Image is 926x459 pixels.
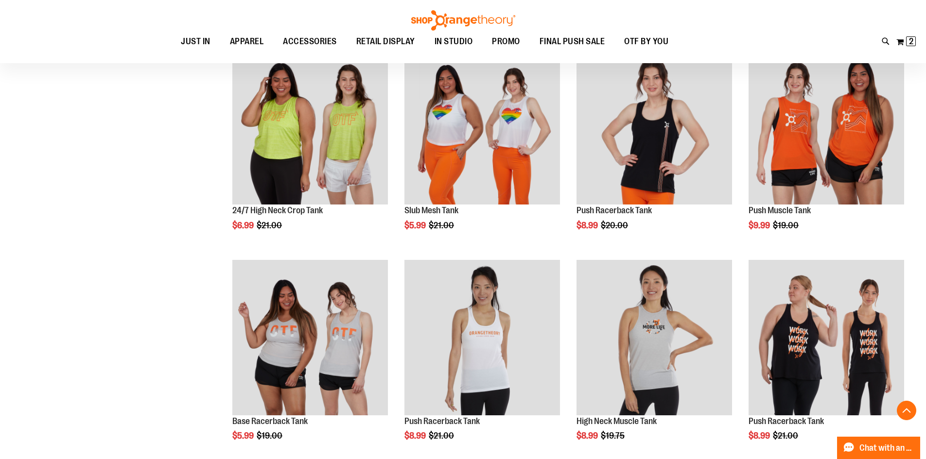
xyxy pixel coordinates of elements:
span: OTF BY YOU [624,31,668,52]
span: $9.99 [749,221,771,230]
a: Push Racerback Tank [404,416,480,426]
img: Shop Orangetheory [410,10,517,31]
span: $19.00 [773,221,800,230]
img: Product image for Slub Mesh Tank [404,49,560,204]
img: Product image for High Neck Muscle Tank [577,260,732,415]
span: $21.00 [773,431,800,441]
div: product [744,44,909,255]
span: $5.99 [232,431,255,441]
span: JUST IN [181,31,210,52]
span: $21.00 [429,431,455,441]
div: product [227,44,393,255]
img: Product image for 24/7 High Neck Crop Tank [232,49,388,204]
span: $8.99 [749,431,771,441]
img: Product image for Push Muscle Tank [749,49,904,204]
span: $21.00 [429,221,455,230]
span: APPAREL [230,31,264,52]
span: ACCESSORIES [283,31,337,52]
span: $19.00 [257,431,284,441]
img: Product image for Base Racerback Tank [232,260,388,415]
a: Product image for High Neck Muscle Tank [577,260,732,417]
img: Product image for Push Racerback Tank [404,260,560,415]
span: $8.99 [577,221,599,230]
img: Product image for Push Racerback Tank [749,260,904,415]
span: Chat with an Expert [859,443,914,453]
a: Product image for Push Muscle Tank [749,49,904,206]
a: Product image for Base Racerback Tank [232,260,388,417]
a: Base Racerback Tank [232,416,308,426]
span: IN STUDIO [435,31,473,52]
a: Product image for Push Racerback Tank [749,260,904,417]
a: Slub Mesh Tank [404,205,458,215]
button: Chat with an Expert [837,437,921,459]
span: $6.99 [232,221,255,230]
span: $20.00 [601,221,629,230]
span: FINAL PUSH SALE [540,31,605,52]
span: PROMO [492,31,520,52]
a: 24/7 High Neck Crop Tank [232,205,323,215]
a: Push Racerback Tank [577,205,652,215]
a: Product image for 24/7 High Neck Crop Tank [232,49,388,206]
span: $19.75 [601,431,626,441]
div: product [400,44,565,255]
button: Back To Top [897,401,916,420]
a: Product image for Slub Mesh Tank [404,49,560,206]
a: Product image for Push Racerback Tank [577,49,732,206]
span: $5.99 [404,221,427,230]
a: High Neck Muscle Tank [577,416,657,426]
span: $21.00 [257,221,283,230]
span: RETAIL DISPLAY [356,31,415,52]
a: Product image for Push Racerback Tank [404,260,560,417]
a: Push Racerback Tank [749,416,824,426]
img: Product image for Push Racerback Tank [577,49,732,204]
a: Push Muscle Tank [749,205,811,215]
span: $8.99 [577,431,599,441]
span: $8.99 [404,431,427,441]
span: 2 [909,36,913,46]
div: product [572,44,737,255]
